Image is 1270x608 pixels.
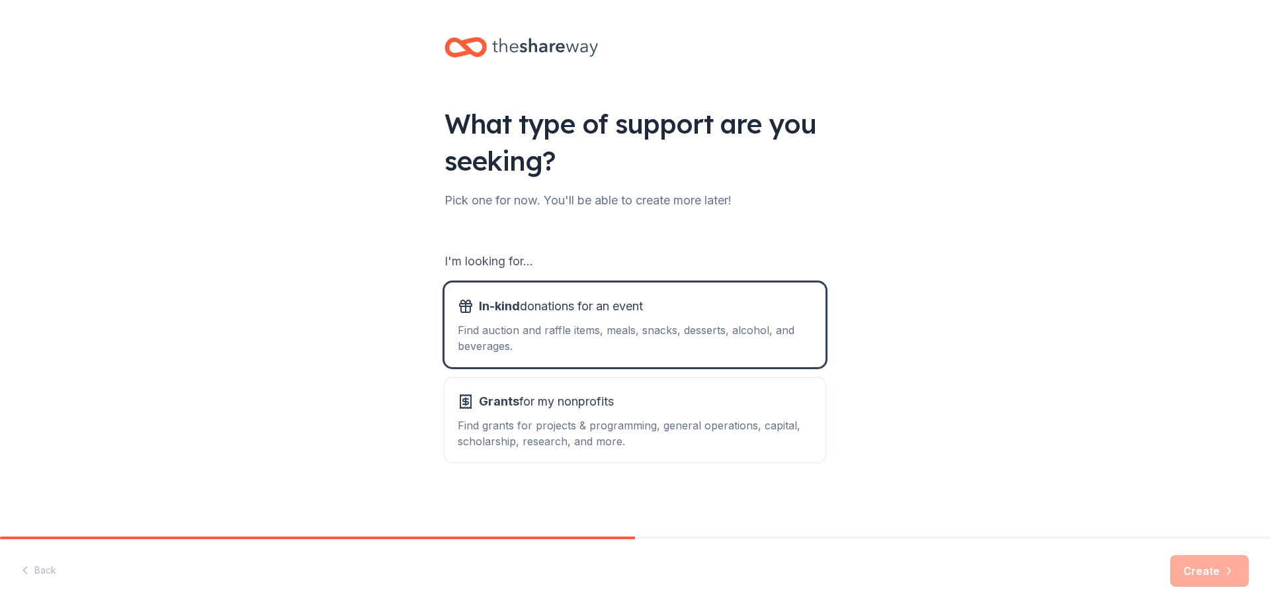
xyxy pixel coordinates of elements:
div: I'm looking for... [444,251,825,272]
div: What type of support are you seeking? [444,105,825,179]
span: Grants [479,394,519,408]
div: Find auction and raffle items, meals, snacks, desserts, alcohol, and beverages. [458,322,812,354]
span: donations for an event [479,296,643,317]
div: Find grants for projects & programming, general operations, capital, scholarship, research, and m... [458,417,812,449]
span: In-kind [479,299,520,313]
button: In-kinddonations for an eventFind auction and raffle items, meals, snacks, desserts, alcohol, and... [444,282,825,367]
div: Pick one for now. You'll be able to create more later! [444,190,825,211]
button: Grantsfor my nonprofitsFind grants for projects & programming, general operations, capital, schol... [444,378,825,462]
span: for my nonprofits [479,391,614,412]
